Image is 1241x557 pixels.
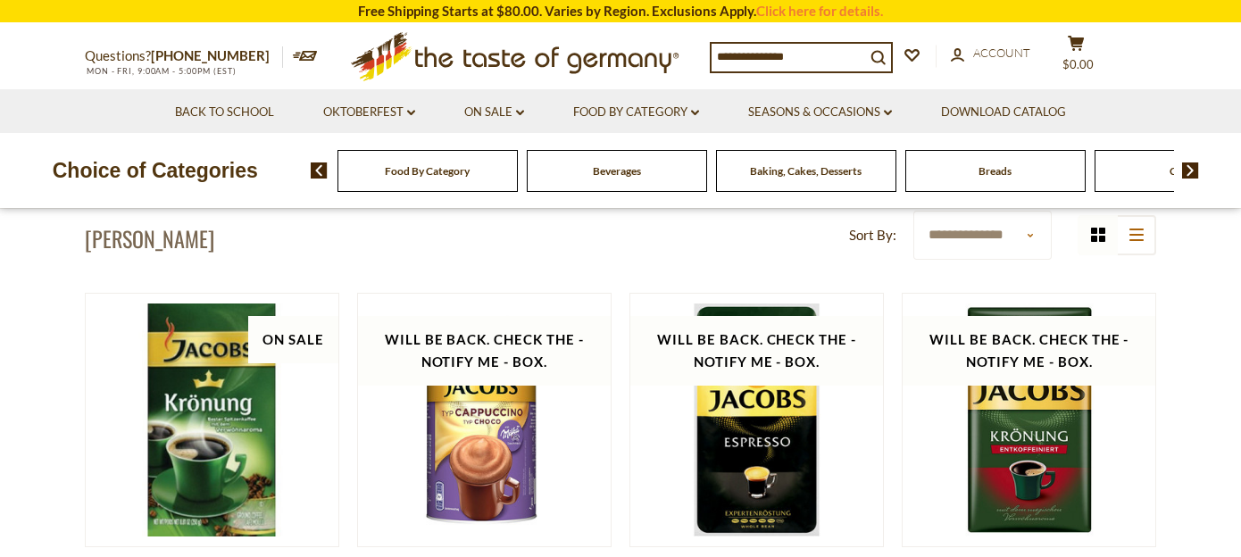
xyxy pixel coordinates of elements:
img: previous arrow [311,162,328,179]
h1: [PERSON_NAME] [85,225,214,252]
span: $0.00 [1062,57,1094,71]
a: Account [951,44,1030,63]
span: Account [973,46,1030,60]
a: On Sale [464,103,524,122]
span: MON - FRI, 9:00AM - 5:00PM (EST) [85,66,237,76]
a: Beverages [593,164,641,178]
img: next arrow [1182,162,1199,179]
a: Click here for details. [756,3,883,19]
img: Jacobs Kroenung Coffee Ground [86,294,338,546]
a: Breads [979,164,1012,178]
label: Sort By: [849,224,896,246]
a: Food By Category [573,103,699,122]
a: [PHONE_NUMBER] [151,47,270,63]
a: Oktoberfest [323,103,415,122]
img: Jacobs Kroenung whole bean espresso [630,294,883,546]
img: Jacobs Choco Cappuccino [358,294,611,546]
a: Seasons & Occasions [748,103,892,122]
img: Jacobs Kroenung "Free"Decaffeinated Coffee, Ground, 17.6 oz. [903,294,1155,546]
button: $0.00 [1049,35,1103,79]
a: Food By Category [385,164,470,178]
a: Back to School [175,103,274,122]
a: Download Catalog [941,103,1066,122]
p: Questions? [85,45,283,68]
a: Baking, Cakes, Desserts [750,164,862,178]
